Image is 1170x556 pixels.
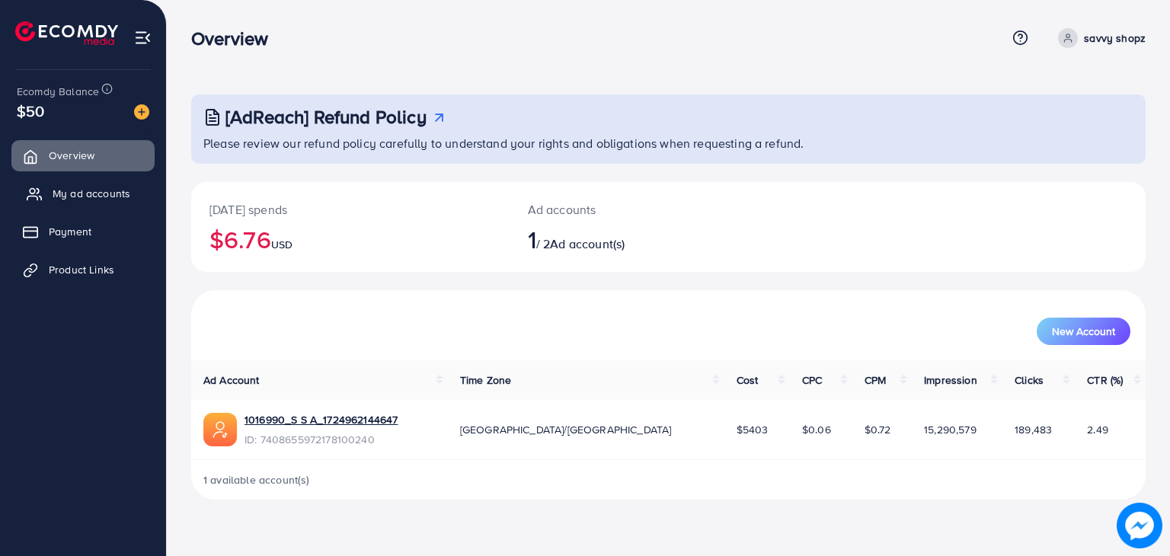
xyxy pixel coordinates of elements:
[1015,372,1044,388] span: Clicks
[460,372,511,388] span: Time Zone
[737,422,769,437] span: $5403
[49,262,114,277] span: Product Links
[134,104,149,120] img: image
[245,412,398,427] a: 1016990_S S A_1724962144647
[802,372,822,388] span: CPC
[1015,422,1052,437] span: 189,483
[15,21,118,45] img: logo
[203,472,310,487] span: 1 available account(s)
[924,372,977,388] span: Impression
[134,29,152,46] img: menu
[225,106,427,128] h3: [AdReach] Refund Policy
[11,254,155,285] a: Product Links
[53,186,130,201] span: My ad accounts
[737,372,759,388] span: Cost
[550,235,625,252] span: Ad account(s)
[1052,326,1115,337] span: New Account
[1084,29,1146,47] p: savvy shopz
[203,413,237,446] img: ic-ads-acc.e4c84228.svg
[191,27,280,50] h3: Overview
[203,372,260,388] span: Ad Account
[1052,28,1146,48] a: savvy shopz
[802,422,831,437] span: $0.06
[11,140,155,171] a: Overview
[17,84,99,99] span: Ecomdy Balance
[865,422,891,437] span: $0.72
[1087,422,1108,437] span: 2.49
[209,225,491,254] h2: $6.76
[1037,318,1130,345] button: New Account
[865,372,886,388] span: CPM
[528,225,730,254] h2: / 2
[1087,372,1123,388] span: CTR (%)
[209,200,491,219] p: [DATE] spends
[49,148,94,163] span: Overview
[203,134,1136,152] p: Please review our refund policy carefully to understand your rights and obligations when requesti...
[528,222,536,257] span: 1
[924,422,977,437] span: 15,290,579
[271,237,292,252] span: USD
[460,422,672,437] span: [GEOGRAPHIC_DATA]/[GEOGRAPHIC_DATA]
[49,224,91,239] span: Payment
[245,432,398,447] span: ID: 7408655972178100240
[11,216,155,247] a: Payment
[1117,503,1162,548] img: image
[528,200,730,219] p: Ad accounts
[17,100,44,122] span: $50
[11,178,155,209] a: My ad accounts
